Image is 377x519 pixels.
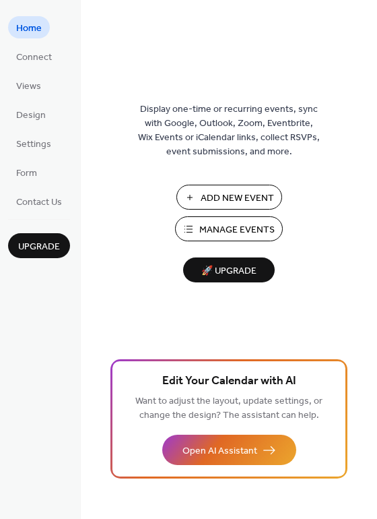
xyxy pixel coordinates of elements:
[8,233,70,258] button: Upgrade
[8,132,59,154] a: Settings
[16,195,62,210] span: Contact Us
[8,16,50,38] a: Home
[8,45,60,67] a: Connect
[16,138,51,152] span: Settings
[182,444,257,458] span: Open AI Assistant
[138,102,320,159] span: Display one-time or recurring events, sync with Google, Outlook, Zoom, Eventbrite, Wix Events or ...
[8,190,70,212] a: Contact Us
[8,161,45,183] a: Form
[162,435,296,465] button: Open AI Assistant
[183,257,275,282] button: 🚀 Upgrade
[191,262,267,280] span: 🚀 Upgrade
[16,22,42,36] span: Home
[16,109,46,123] span: Design
[162,372,296,391] span: Edit Your Calendar with AI
[8,103,54,125] a: Design
[176,185,282,210] button: Add New Event
[16,80,41,94] span: Views
[199,223,275,237] span: Manage Events
[16,51,52,65] span: Connect
[135,392,322,425] span: Want to adjust the layout, update settings, or change the design? The assistant can help.
[201,191,274,206] span: Add New Event
[175,216,283,241] button: Manage Events
[16,166,37,181] span: Form
[8,74,49,96] a: Views
[18,240,60,254] span: Upgrade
